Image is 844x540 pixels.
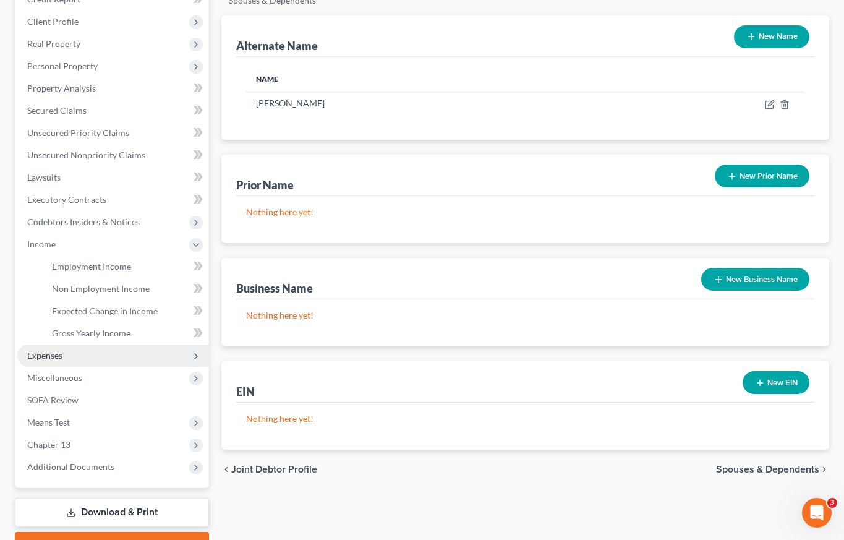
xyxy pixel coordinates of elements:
span: Joint Debtor Profile [231,465,317,474]
th: Name [246,67,604,92]
div: Prior Name [236,178,294,192]
button: New Name [734,25,809,48]
span: Lawsuits [27,172,61,182]
span: 3 [827,498,837,508]
p: Nothing here yet! [246,413,804,425]
p: Nothing here yet! [246,206,804,218]
a: Non Employment Income [42,278,209,300]
a: Property Analysis [17,77,209,100]
span: Miscellaneous [27,372,82,383]
button: New Business Name [701,268,809,291]
a: SOFA Review [17,389,209,411]
span: Expenses [27,350,62,361]
span: Non Employment Income [52,283,150,294]
div: Alternate Name [236,38,318,53]
span: Property Analysis [27,83,96,93]
span: Means Test [27,417,70,427]
span: Expected Change in Income [52,306,158,316]
span: Personal Property [27,61,98,71]
a: Gross Yearly Income [42,322,209,345]
div: Business Name [236,281,313,296]
a: Expected Change in Income [42,300,209,322]
span: Employment Income [52,261,131,272]
button: Spouses & Dependents chevron_right [716,465,829,474]
iframe: Intercom live chat [802,498,832,528]
button: New EIN [743,371,809,394]
span: Executory Contracts [27,194,106,205]
a: Employment Income [42,255,209,278]
a: Unsecured Priority Claims [17,122,209,144]
i: chevron_right [819,465,829,474]
td: [PERSON_NAME] [246,92,604,115]
i: chevron_left [221,465,231,474]
span: Client Profile [27,16,79,27]
button: chevron_left Joint Debtor Profile [221,465,317,474]
a: Secured Claims [17,100,209,122]
span: Unsecured Priority Claims [27,127,129,138]
span: SOFA Review [27,395,79,405]
span: Codebtors Insiders & Notices [27,216,140,227]
a: Unsecured Nonpriority Claims [17,144,209,166]
span: Gross Yearly Income [52,328,130,338]
span: Secured Claims [27,105,87,116]
p: Nothing here yet! [246,309,804,322]
span: Additional Documents [27,461,114,472]
span: Chapter 13 [27,439,70,450]
span: Spouses & Dependents [716,465,819,474]
a: Executory Contracts [17,189,209,211]
div: EIN [236,384,255,399]
span: Income [27,239,56,249]
a: Lawsuits [17,166,209,189]
button: New Prior Name [715,165,809,187]
span: Unsecured Nonpriority Claims [27,150,145,160]
a: Download & Print [15,498,209,527]
span: Real Property [27,38,80,49]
